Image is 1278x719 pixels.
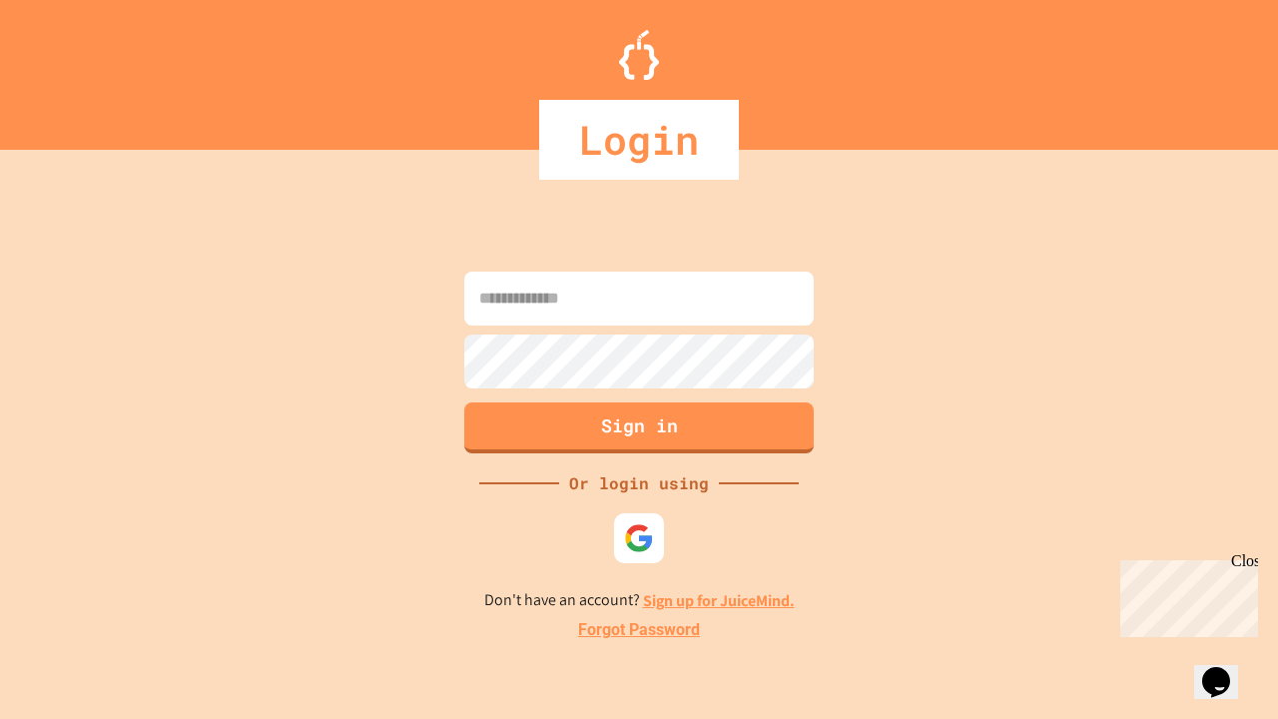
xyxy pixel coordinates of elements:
a: Sign up for JuiceMind. [643,590,795,611]
img: Logo.svg [619,30,659,80]
button: Sign in [464,402,814,453]
iframe: chat widget [1194,639,1258,699]
iframe: chat widget [1112,552,1258,637]
div: Or login using [559,471,719,495]
img: google-icon.svg [624,523,654,553]
p: Don't have an account? [484,588,795,613]
a: Forgot Password [578,618,700,642]
div: Chat with us now!Close [8,8,138,127]
div: Login [539,100,739,180]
